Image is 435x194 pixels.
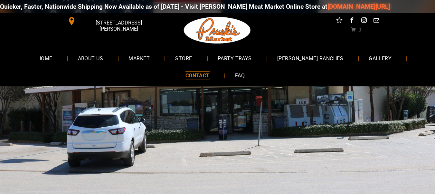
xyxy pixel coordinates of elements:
img: Pruski-s+Market+HQ+Logo2-259w.png [183,13,252,48]
a: [STREET_ADDRESS][PERSON_NAME] [63,16,162,26]
a: PARTY TRAYS [208,50,261,67]
a: Social network [335,16,344,26]
a: facebook [347,16,356,26]
a: [PERSON_NAME] RANCHES [268,50,353,67]
a: ABOUT US [68,50,113,67]
a: GALLERY [359,50,401,67]
span: 0 [358,27,361,32]
a: MARKET [119,50,159,67]
a: HOME [28,50,62,67]
a: STORE [165,50,202,67]
a: email [372,16,380,26]
a: instagram [360,16,368,26]
span: [STREET_ADDRESS][PERSON_NAME] [77,16,160,35]
a: FAQ [225,67,254,84]
a: CONTACT [176,67,219,84]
